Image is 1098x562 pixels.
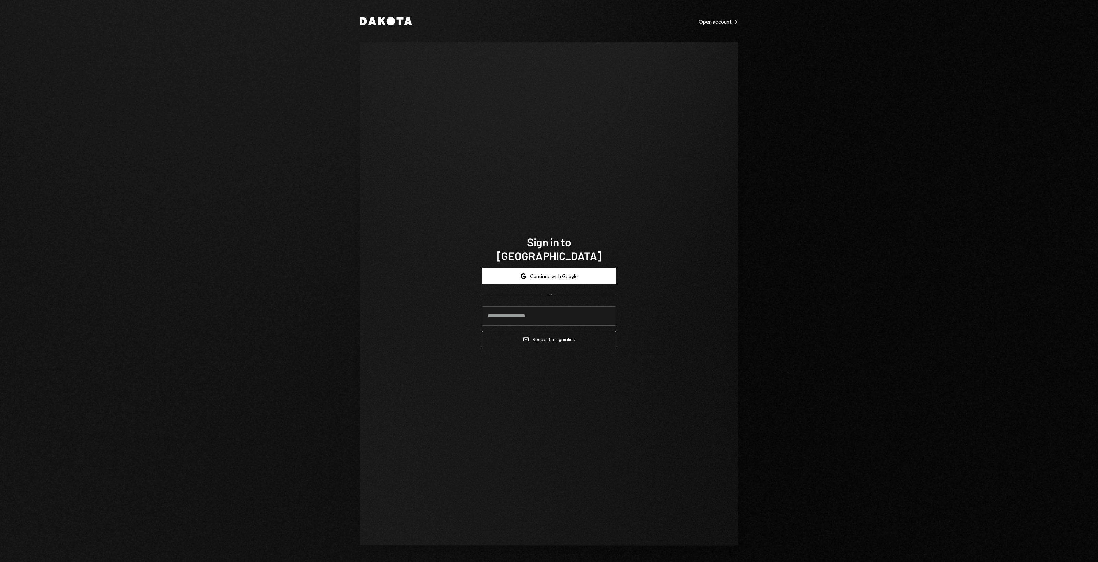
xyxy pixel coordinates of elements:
div: OR [546,292,552,298]
a: Open account [699,17,738,25]
div: Open account [699,18,738,25]
button: Continue with Google [482,268,616,284]
h1: Sign in to [GEOGRAPHIC_DATA] [482,235,616,262]
button: Request a signinlink [482,331,616,347]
